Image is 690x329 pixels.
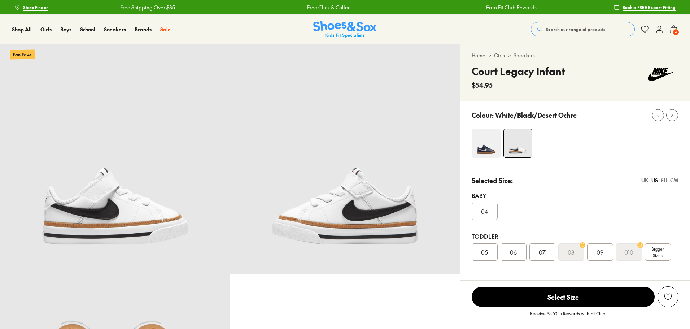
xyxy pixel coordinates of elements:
s: 08 [568,248,575,256]
div: Unsure on sizing? We have a range of resources to help [472,278,678,286]
div: > > [472,52,678,59]
div: US [651,177,658,184]
h4: Court Legacy Infant [472,64,565,79]
a: Home [472,52,485,59]
p: Fan Fave [10,49,35,59]
a: Free Click & Collect [303,4,348,11]
a: Sneakers [104,26,126,33]
a: Shop All [12,26,32,33]
button: Select Size [472,286,655,307]
div: EU [661,177,667,184]
a: Book a FREE Expert Fitting [614,1,676,14]
p: Receive $5.50 in Rewards with Fit Club [530,310,605,323]
p: White/Black/Desert Ochre [495,110,577,120]
span: 07 [539,248,546,256]
span: Bigger Sizes [651,246,664,259]
div: CM [670,177,678,184]
img: 11_1 [504,129,532,157]
span: 09 [597,248,603,256]
p: Selected Size: [472,176,513,185]
span: $54.95 [472,80,493,90]
s: 010 [624,248,633,256]
span: 4 [672,29,680,36]
div: Baby [472,191,678,200]
a: Shoes & Sox [313,21,377,38]
a: Boys [60,26,71,33]
a: Sneakers [514,52,535,59]
span: 05 [481,248,488,256]
span: 04 [481,207,488,216]
img: SNS_Logo_Responsive.svg [313,21,377,38]
a: Sale [160,26,171,33]
a: School [80,26,95,33]
span: Select Size [472,287,655,307]
button: Add to Wishlist [658,286,678,307]
div: UK [641,177,648,184]
span: Book a FREE Expert Fitting [623,4,676,10]
a: Girls [494,52,505,59]
button: 4 [669,21,678,37]
p: Colour: [472,110,494,120]
span: Search our range of products [546,26,605,33]
a: Free Shipping Over $85 [116,4,171,11]
img: Vendor logo [644,64,678,85]
a: Store Finder [14,1,48,14]
a: Brands [135,26,152,33]
div: Toddler [472,232,678,241]
button: Search our range of products [531,22,635,36]
img: 12_1 [230,44,460,274]
span: 06 [510,248,517,256]
img: 4-533767_1 [472,129,501,158]
a: Girls [40,26,52,33]
a: Earn Fit Club Rewards [482,4,533,11]
span: Store Finder [23,4,48,10]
